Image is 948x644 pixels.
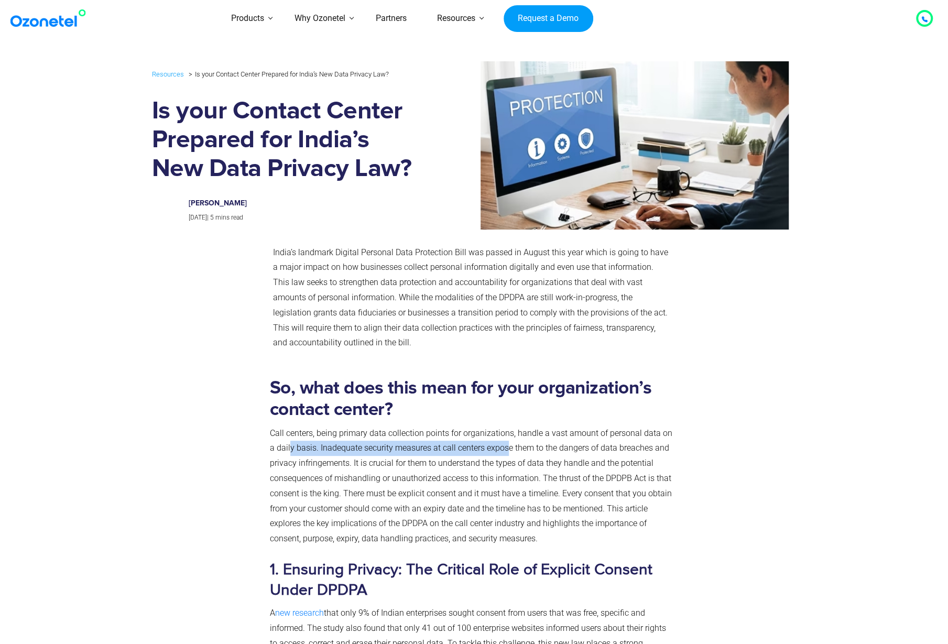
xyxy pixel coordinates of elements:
[215,214,243,221] span: mins read
[273,247,668,348] span: India’s landmark Digital Personal Data Protection Bill was passed in August this year which is go...
[152,68,184,80] a: Resources
[270,379,652,419] b: So, what does this mean for your organization’s contact center?
[504,5,593,32] a: Request a Demo
[189,214,207,221] span: [DATE]
[270,608,275,618] span: A
[270,428,672,544] span: Call centers, being primary data collection points for organizations, handle a vast amount of per...
[275,608,324,618] a: new research
[152,97,421,183] h1: Is your Contact Center Prepared for India’s New Data Privacy Law?
[189,199,410,208] h6: [PERSON_NAME]
[189,212,410,224] p: |
[210,214,214,221] span: 5
[186,68,389,81] li: Is your Contact Center Prepared for India’s New Data Privacy Law?
[270,560,652,599] b: 1. Ensuring Privacy: The Critical Role of Explicit Consent Under DPDPA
